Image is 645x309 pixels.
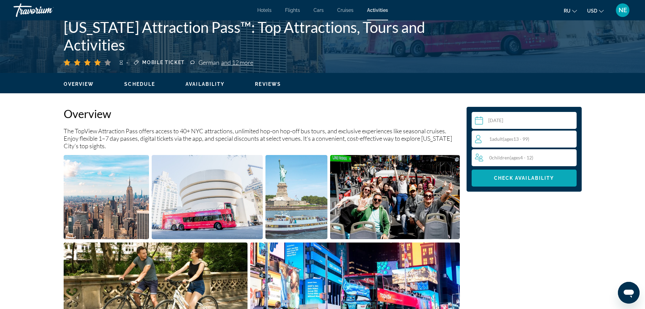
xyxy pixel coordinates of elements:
[255,81,281,87] button: Reviews
[64,81,94,87] button: Overview
[142,60,185,65] span: Mobile ticket
[14,1,81,19] a: Travorium
[330,155,460,239] button: Open full-screen image slider
[257,7,272,13] a: Hotels
[64,107,460,120] h2: Overview
[587,8,597,14] span: USD
[511,155,520,160] span: ages
[510,155,533,160] span: ( 4 - 12)
[564,8,571,14] span: ru
[337,7,353,13] a: Cruises
[367,7,388,13] a: Activities
[124,81,155,87] button: Schedule
[64,155,149,239] button: Open full-screen image slider
[492,136,503,142] span: Adult
[198,59,253,66] div: German
[494,175,554,181] span: Check Availability
[64,18,473,54] h1: [US_STATE] Attraction Pass™: Top Attractions, Tours and Activities
[152,155,263,239] button: Open full-screen image slider
[619,7,627,14] span: NE
[587,6,604,16] button: Change currency
[492,155,510,160] span: Children
[614,3,631,17] button: User Menu
[472,170,577,187] button: Check Availability
[64,127,460,150] p: The TopView Attraction Pass offers access to 40+ NYC attractions, unlimited hop-on hop-off bus to...
[221,59,253,66] span: and 12 more
[618,282,640,304] iframe: Button to launch messaging window
[314,7,324,13] a: Cars
[126,60,129,65] span: -
[186,81,224,87] button: Availability
[504,136,513,142] span: ages
[503,136,529,142] span: ( 13 - 99)
[265,155,327,239] button: Open full-screen image slider
[285,7,300,13] a: Flights
[472,131,577,166] button: Travelers: 1 adult, 0 children
[564,6,577,16] button: Change language
[489,136,529,142] span: 1
[489,155,533,160] span: 0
